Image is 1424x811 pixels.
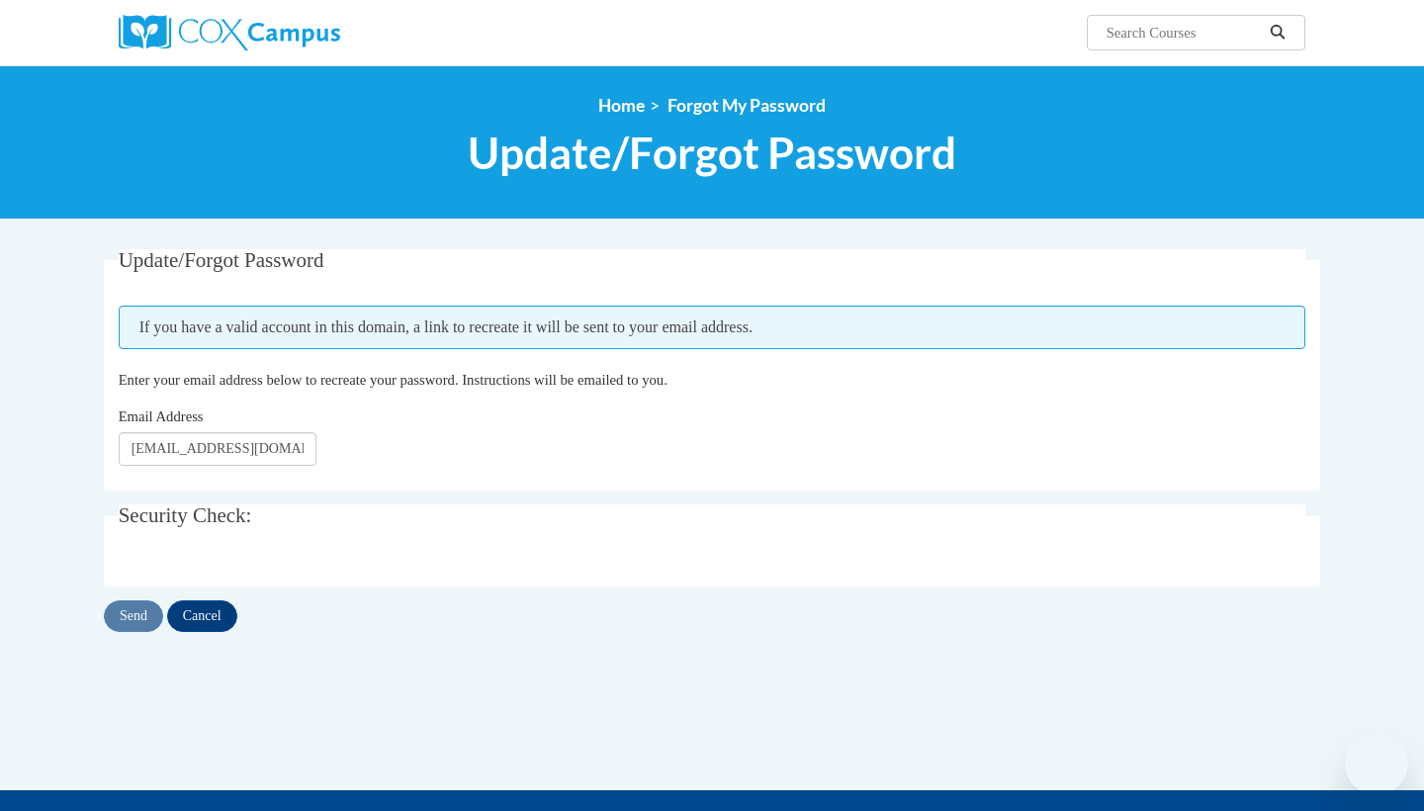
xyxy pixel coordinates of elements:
[1345,732,1408,795] iframe: Button to launch messaging window
[1105,21,1263,45] input: Search Courses
[119,306,1306,349] span: If you have a valid account in this domain, a link to recreate it will be sent to your email addr...
[667,95,826,116] span: Forgot My Password
[119,408,204,424] span: Email Address
[598,95,645,116] a: Home
[167,600,237,632] input: Cancel
[468,127,956,179] span: Update/Forgot Password
[119,432,316,466] input: Email
[119,248,324,272] span: Update/Forgot Password
[119,15,494,50] a: Cox Campus
[119,372,667,388] span: Enter your email address below to recreate your password. Instructions will be emailed to you.
[119,15,340,50] img: Cox Campus
[1263,21,1292,45] button: Search
[119,503,252,527] span: Security Check:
